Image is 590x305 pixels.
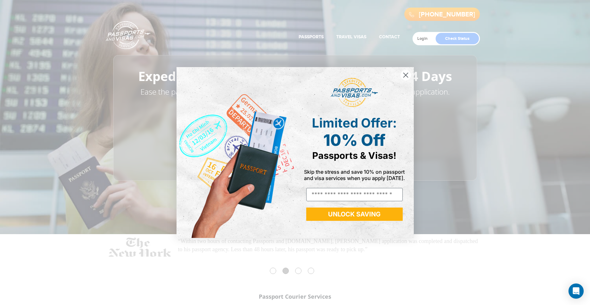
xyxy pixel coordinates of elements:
[304,169,405,181] span: Skip the stress and save 10% on passport and visa services when you apply [DATE].
[568,283,584,299] div: Open Intercom Messenger
[312,150,396,161] span: Passports & Visas!
[331,78,378,108] img: passports and visas
[400,70,411,81] button: Close dialog
[306,208,403,221] button: UNLOCK SAVING
[312,115,397,131] span: Limited Offer:
[323,131,385,150] span: 10% Off
[177,67,295,238] img: de9cda0d-0715-46ca-9a25-073762a91ba7.png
